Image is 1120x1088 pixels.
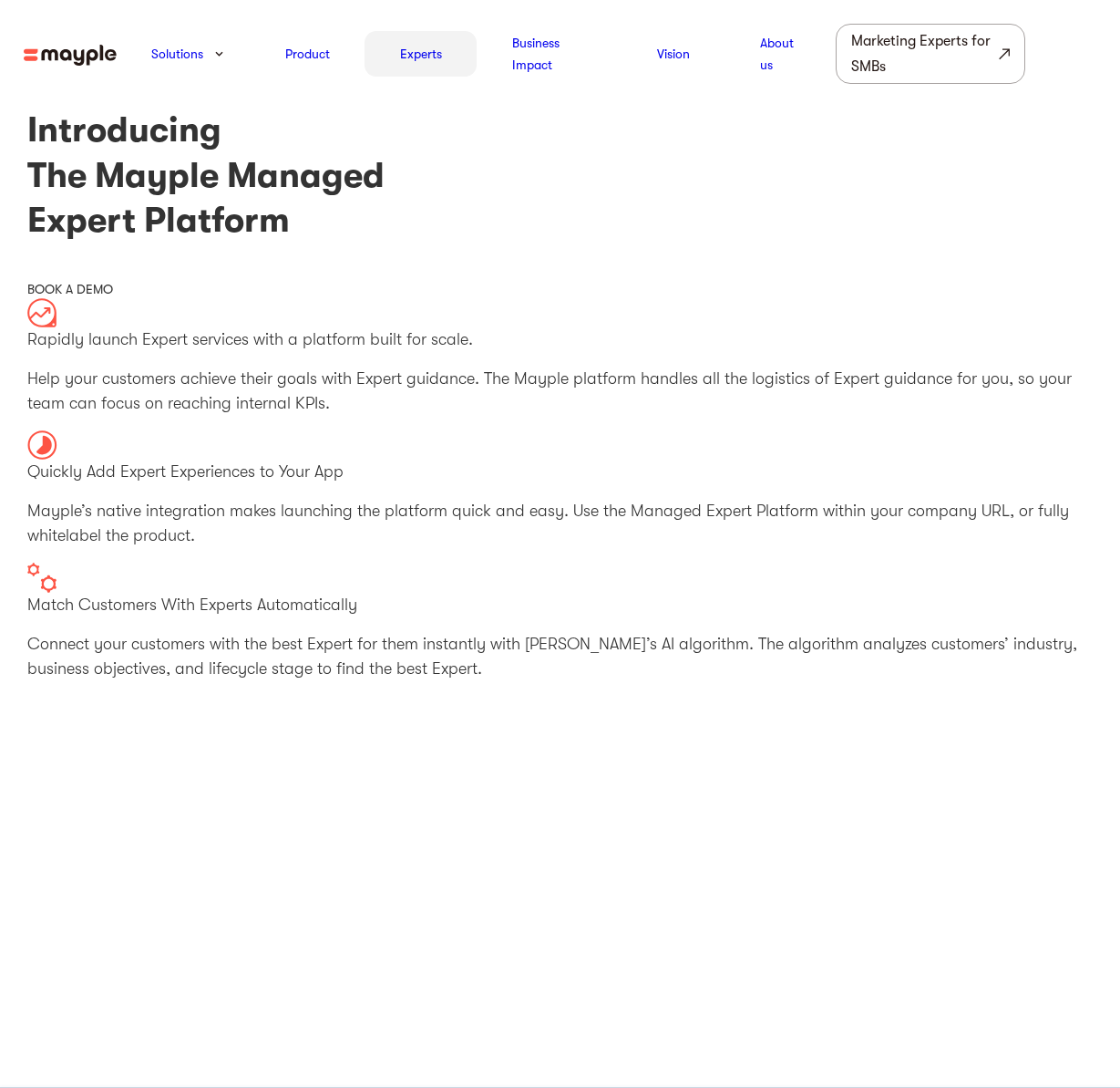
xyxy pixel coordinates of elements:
[27,280,1094,298] div: BOOK A DEMO
[285,43,330,65] a: Product
[27,632,1094,681] p: Connect your customers with the best Expert for them instantly with [PERSON_NAME]’s AI algorithm....
[851,28,995,79] div: Marketing Experts for SMBs
[215,51,223,57] img: arrow-down
[27,367,1094,416] p: Help your customers achieve their goals with Expert guidance. The Mayple platform handles all the...
[27,499,1094,548] p: Mayple’s native integration makes launching the platform quick and easy. Use the Managed Expert P...
[760,32,801,76] a: About us
[151,43,203,65] a: Solutions
[27,327,1094,352] p: Rapidly launch Expert services with a platform built for scale.
[27,108,1094,243] h1: Introducing The Mayple Managed Expert Platform
[512,32,587,76] a: Business Impact
[27,593,1094,617] p: Match Customers With Experts Automatically
[24,45,117,66] img: mayple-logo
[836,24,1025,84] a: Marketing Experts for SMBs
[27,460,1094,484] p: Quickly Add Expert Experiences to Your App
[400,43,442,65] a: Experts
[657,43,690,65] a: Vision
